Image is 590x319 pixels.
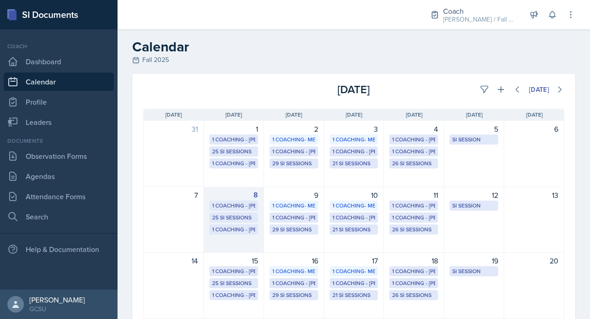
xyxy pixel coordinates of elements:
[272,201,315,210] div: 1 Coaching- MENC
[212,213,255,222] div: 25 SI Sessions
[332,291,376,299] div: 21 SI Sessions
[450,123,498,134] div: 5
[392,159,435,168] div: 26 SI Sessions
[284,81,424,98] div: [DATE]
[4,42,114,50] div: Coach
[392,267,435,275] div: 1 Coaching - [PERSON_NAME]
[443,6,517,17] div: Coach
[286,111,302,119] span: [DATE]
[212,225,255,234] div: 1 Coaching - [PERSON_NAME]
[270,190,318,201] div: 9
[346,111,362,119] span: [DATE]
[209,255,258,266] div: 15
[529,86,549,93] div: [DATE]
[212,135,255,144] div: 1 Coaching - [PERSON_NAME]
[4,240,114,258] div: Help & Documentation
[389,123,438,134] div: 4
[452,135,495,144] div: SI Session
[209,123,258,134] div: 1
[392,147,435,156] div: 1 Coaching - [PERSON_NAME]
[29,304,85,313] div: GCSU
[392,213,435,222] div: 1 Coaching - [PERSON_NAME]
[392,201,435,210] div: 1 Coaching - [PERSON_NAME]
[212,159,255,168] div: 1 Coaching - [PERSON_NAME]
[132,55,575,65] div: Fall 2025
[212,147,255,156] div: 25 SI Sessions
[332,135,376,144] div: 1 Coaching- MENC
[149,123,198,134] div: 31
[406,111,422,119] span: [DATE]
[4,207,114,226] a: Search
[332,225,376,234] div: 21 SI Sessions
[392,135,435,144] div: 1 Coaching - [PERSON_NAME]
[212,267,255,275] div: 1 Coaching - [PERSON_NAME]
[332,147,376,156] div: 1 Coaching - [PERSON_NAME]
[466,111,483,119] span: [DATE]
[272,267,315,275] div: 1 Coaching- MENC
[330,190,378,201] div: 10
[332,279,376,287] div: 1 Coaching - [PERSON_NAME]
[272,279,315,287] div: 1 Coaching - [PERSON_NAME]
[4,137,114,145] div: Documents
[392,225,435,234] div: 26 SI Sessions
[392,291,435,299] div: 26 SI Sessions
[330,123,378,134] div: 3
[212,279,255,287] div: 25 SI Sessions
[443,15,517,24] div: [PERSON_NAME] / Fall 2025
[332,213,376,222] div: 1 Coaching - [PERSON_NAME]
[212,201,255,210] div: 1 Coaching - [PERSON_NAME]
[29,295,85,304] div: [PERSON_NAME]
[523,82,555,97] button: [DATE]
[4,147,114,165] a: Observation Forms
[272,225,315,234] div: 29 SI Sessions
[4,167,114,185] a: Agendas
[4,187,114,206] a: Attendance Forms
[272,159,315,168] div: 29 SI Sessions
[389,190,438,201] div: 11
[452,267,495,275] div: SI Session
[4,113,114,131] a: Leaders
[526,111,543,119] span: [DATE]
[332,201,376,210] div: 1 Coaching- MENC
[4,93,114,111] a: Profile
[272,291,315,299] div: 29 SI Sessions
[450,190,498,201] div: 12
[149,255,198,266] div: 14
[149,190,198,201] div: 7
[212,291,255,299] div: 1 Coaching - [PERSON_NAME]
[272,147,315,156] div: 1 Coaching - [PERSON_NAME]
[270,123,318,134] div: 2
[165,111,182,119] span: [DATE]
[132,39,575,55] h2: Calendar
[272,213,315,222] div: 1 Coaching - [PERSON_NAME]
[332,159,376,168] div: 21 SI Sessions
[332,267,376,275] div: 1 Coaching- MENC
[4,52,114,71] a: Dashboard
[225,111,242,119] span: [DATE]
[330,255,378,266] div: 17
[4,73,114,91] a: Calendar
[389,255,438,266] div: 18
[272,135,315,144] div: 1 Coaching- MENC
[270,255,318,266] div: 16
[510,190,558,201] div: 13
[392,279,435,287] div: 1 Coaching - [PERSON_NAME]
[209,190,258,201] div: 8
[510,255,558,266] div: 20
[450,255,498,266] div: 19
[452,201,495,210] div: SI Session
[510,123,558,134] div: 6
